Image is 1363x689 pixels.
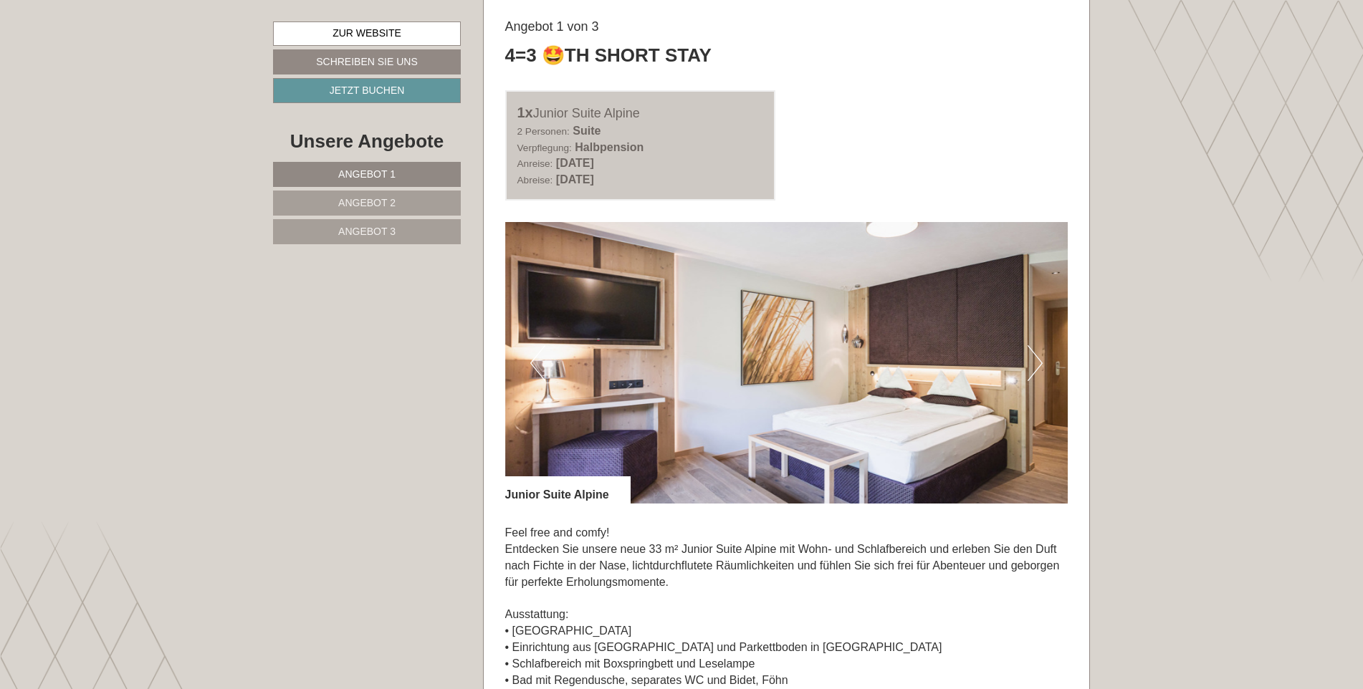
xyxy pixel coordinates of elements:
[273,21,461,46] a: Zur Website
[575,141,644,153] b: Halbpension
[1028,345,1043,381] button: Next
[505,476,631,503] div: Junior Suite Alpine
[573,125,601,137] b: Suite
[517,105,533,120] b: 1x
[338,168,396,180] span: Angebot 1
[517,158,553,169] small: Anreise:
[338,226,396,237] span: Angebot 3
[273,128,461,155] div: Unsere Angebote
[517,175,553,185] small: Abreise:
[556,173,594,185] b: [DATE]
[505,19,599,34] span: Angebot 1 von 3
[517,143,572,153] small: Verpflegung:
[517,126,570,137] small: 2 Personen:
[517,102,764,123] div: Junior Suite Alpine
[530,345,545,381] button: Previous
[505,42,712,69] div: 4=3 🤩TH Short Stay
[273,78,461,103] a: Jetzt buchen
[273,49,461,74] a: Schreiben Sie uns
[505,222,1068,503] img: image
[556,157,594,169] b: [DATE]
[338,197,396,208] span: Angebot 2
